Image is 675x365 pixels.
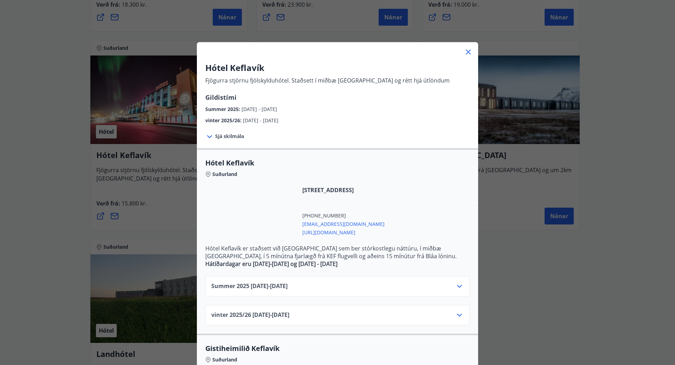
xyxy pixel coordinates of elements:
[205,106,242,112] span: Summer 2025 :
[205,245,470,260] p: Hótel Keflavík er staðsett við [GEOGRAPHIC_DATA] sem ber stórkostlegu náttúru, í miðbæ [GEOGRAPHI...
[205,158,470,168] span: Hótel Keflavík
[212,171,237,178] span: Suðurland
[205,93,237,102] span: Gildistími
[302,228,385,236] span: [URL][DOMAIN_NAME]
[205,260,337,268] strong: Hátíðardagar eru [DATE]-[DATE] og [DATE] - [DATE]
[302,219,385,228] span: [EMAIL_ADDRESS][DOMAIN_NAME]
[242,106,277,112] span: [DATE] - [DATE]
[211,282,288,291] span: Summer 2025 [DATE] - [DATE]
[205,344,470,353] span: Gistiheimilið Keflavík
[215,133,244,140] span: Sjá skilmála
[243,117,278,124] span: [DATE] - [DATE]
[205,117,243,124] span: vinter 2025/26 :
[205,62,450,74] h3: Hótel Keflavík
[205,77,450,84] p: Fjögurra stjörnu fjölskylduhótel. Staðsett í miðbæ [GEOGRAPHIC_DATA] og rétt hjá útlöndum
[211,311,289,319] span: vinter 2025/26 [DATE] - [DATE]
[212,356,237,363] span: Suðurland
[302,212,385,219] span: [PHONE_NUMBER]
[302,186,385,194] span: [STREET_ADDRESS]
